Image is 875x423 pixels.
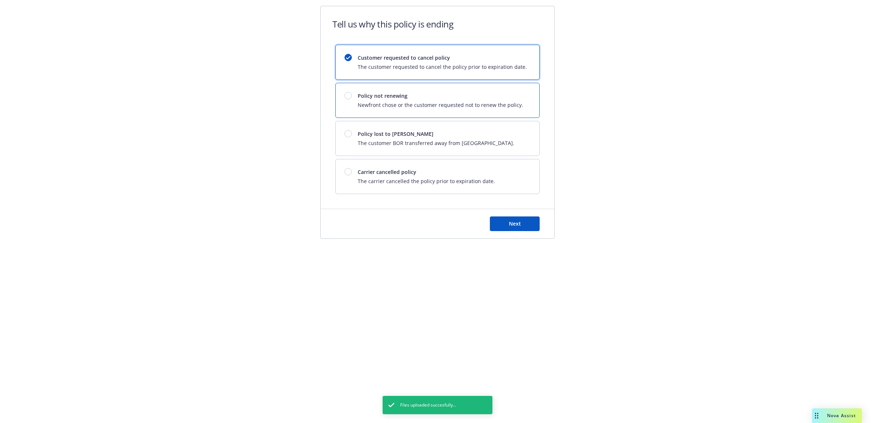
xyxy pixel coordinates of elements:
span: Policy lost to [PERSON_NAME] [358,130,514,138]
span: Next [509,220,521,227]
span: The customer requested to cancel the policy prior to expiration date. [358,63,527,71]
span: Files uploaded succesfully... [400,402,456,408]
button: Next [490,216,540,231]
span: Customer requested to cancel policy [358,54,527,62]
span: The carrier cancelled the policy prior to expiration date. [358,177,495,185]
span: Policy not renewing [358,92,523,100]
button: Nova Assist [812,408,862,423]
h1: Tell us why this policy is ending [332,18,453,30]
span: Carrier cancelled policy [358,168,495,176]
div: Drag to move [812,408,821,423]
span: The customer BOR transferred away from [GEOGRAPHIC_DATA]. [358,139,514,147]
span: Newfront chose or the customer requested not to renew the policy. [358,101,523,109]
span: Nova Assist [827,412,856,419]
